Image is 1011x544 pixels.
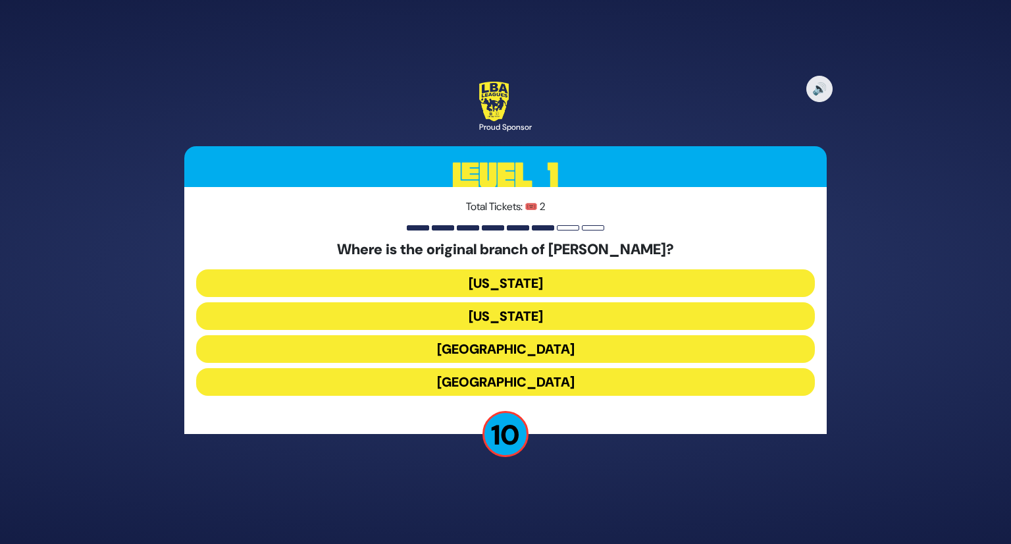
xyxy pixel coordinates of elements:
p: Total Tickets: 🎟️ 2 [196,199,815,215]
button: [GEOGRAPHIC_DATA] [196,368,815,396]
h3: Level 1 [184,146,827,205]
div: Proud Sponsor [479,121,532,133]
button: 🔊 [806,76,833,102]
button: [US_STATE] [196,269,815,297]
p: 10 [482,411,529,457]
img: LBA [479,82,509,121]
button: [GEOGRAPHIC_DATA] [196,335,815,363]
h5: Where is the original branch of [PERSON_NAME]? [196,241,815,258]
button: [US_STATE] [196,302,815,330]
